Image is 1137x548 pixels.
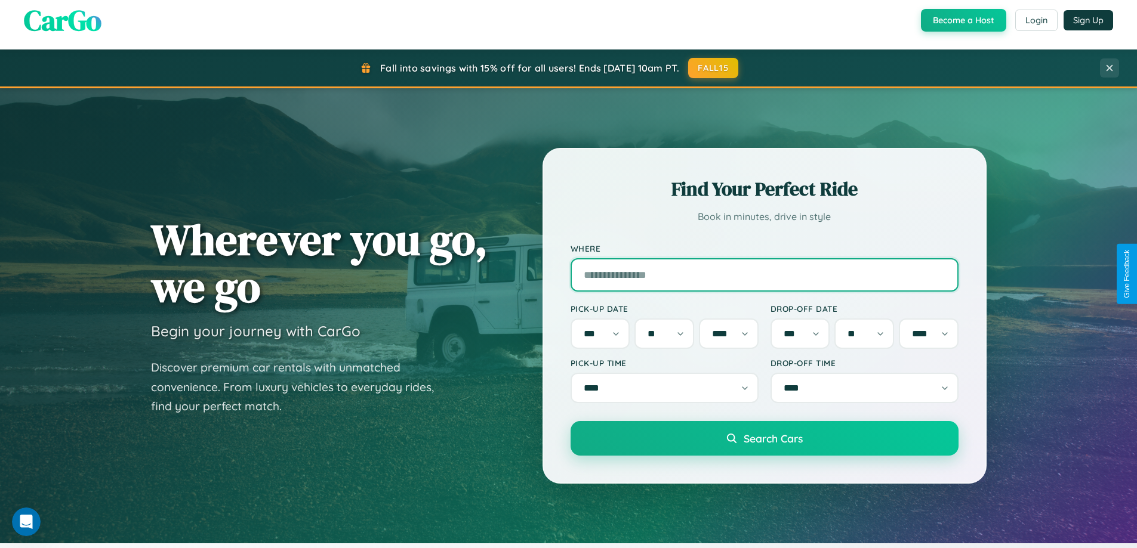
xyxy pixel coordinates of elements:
p: Discover premium car rentals with unmatched convenience. From luxury vehicles to everyday rides, ... [151,358,449,416]
button: FALL15 [688,58,738,78]
p: Book in minutes, drive in style [571,208,959,225]
label: Pick-up Date [571,304,759,314]
div: Give Feedback [1123,250,1131,298]
label: Where [571,243,959,253]
button: Login [1015,10,1058,31]
span: Fall into savings with 15% off for all users! Ends [DATE] 10am PT. [380,62,679,74]
label: Pick-up Time [571,358,759,368]
h2: Find Your Perfect Ride [571,176,959,202]
button: Become a Host [921,9,1006,32]
label: Drop-off Time [771,358,959,368]
button: Sign Up [1064,10,1113,30]
button: Search Cars [571,421,959,456]
label: Drop-off Date [771,304,959,314]
span: CarGo [24,1,101,40]
iframe: Intercom live chat [12,507,41,536]
h1: Wherever you go, we go [151,216,488,310]
h3: Begin your journey with CarGo [151,322,360,340]
span: Search Cars [744,432,803,445]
